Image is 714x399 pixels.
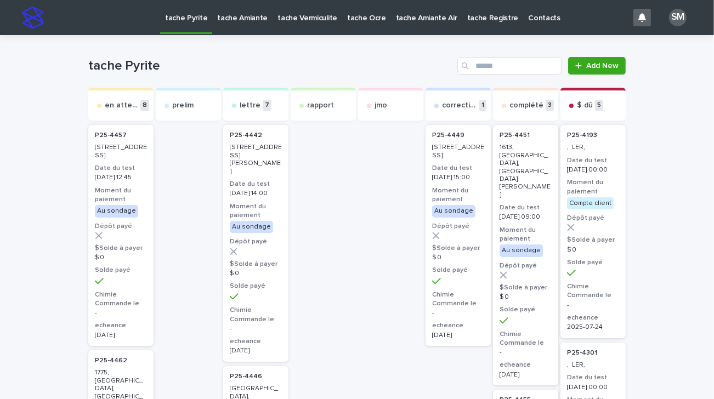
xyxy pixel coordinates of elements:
h3: Dépôt payé [567,214,619,223]
p: 7 [263,100,271,111]
p: P25-4301 [567,349,597,357]
a: P25-4442 [STREET_ADDRESS][PERSON_NAME]Date du test[DATE] 14:00Moment du paiementAu sondageDépôt p... [223,125,288,362]
p: en attente [105,101,138,110]
p: lettre [240,101,260,110]
p: , LER, [567,144,619,151]
div: Au sondage [432,205,475,217]
p: P25-4446 [230,373,262,380]
p: 3 [546,100,554,111]
h3: Date du test [230,180,282,189]
a: P25-4457 [STREET_ADDRESS]Date du test[DATE] 12:45Moment du paiementAu sondageDépôt payé$Solde à p... [88,125,154,346]
p: 2025-07-24 [567,323,619,331]
p: $ dû [577,101,593,110]
p: P25-4193 [567,132,597,139]
p: 1613, [GEOGRAPHIC_DATA], [GEOGRAPHIC_DATA][PERSON_NAME] [500,144,552,199]
p: $ 0 [230,270,282,277]
h3: Date du test [567,156,619,165]
h3: $Solde à payer [230,260,282,269]
h3: echeance [95,321,147,330]
h1: tache Pyrite [88,58,453,74]
h3: Moment du paiement [230,202,282,220]
h3: Date du test [95,164,147,173]
p: correction exp [442,101,477,110]
h3: Chimie Commande le [567,282,619,300]
h3: Moment du paiement [432,186,484,204]
h3: $Solde à payer [567,236,619,244]
p: [DATE] 00:00 [567,166,619,174]
p: [DATE] [432,332,484,339]
a: P25-4451 1613, [GEOGRAPHIC_DATA], [GEOGRAPHIC_DATA][PERSON_NAME]Date du test[DATE] 09:00Moment du... [493,125,558,385]
p: 8 [140,100,149,111]
p: , LER, [567,361,619,369]
p: $ 0 [500,293,552,301]
p: 1 [479,100,486,111]
h3: $Solde à payer [500,283,552,292]
h3: Dépôt payé [230,237,282,246]
p: [DATE] 15:00 [432,174,484,181]
p: P25-4451 [500,132,530,139]
h3: Moment du paiement [567,178,619,196]
h3: Dépôt payé [500,261,552,270]
h3: Moment du paiement [500,226,552,243]
p: - [432,309,484,317]
div: Au sondage [500,244,543,256]
div: SM [669,9,687,26]
h3: Chimie Commande le [500,330,552,347]
h3: $Solde à payer [95,244,147,253]
h3: Solde payé [432,266,484,275]
p: complété [509,101,543,110]
div: Au sondage [230,221,273,233]
a: P25-4449 [STREET_ADDRESS]Date du test[DATE] 15:00Moment du paiementAu sondageDépôt payé$Solde à p... [426,125,491,346]
div: Au sondage [95,205,138,217]
p: [DATE] [500,371,552,379]
p: P25-4457 [95,132,127,139]
p: [STREET_ADDRESS] [95,144,147,159]
p: P25-4449 [432,132,464,139]
div: Compte client [567,197,614,209]
h3: Chimie Commande le [230,306,282,323]
h3: echeance [500,361,552,369]
p: - [230,325,282,333]
p: - [500,349,552,356]
span: Add New [586,62,619,70]
p: [DATE] 09:00 [500,213,552,221]
h3: Solde payé [567,258,619,267]
p: - [567,301,619,309]
a: P25-4193 , LER,Date du test[DATE] 00:00Moment du paiementCompte clientDépôt payé$Solde à payer$ 0... [560,125,626,338]
h3: $Solde à payer [432,244,484,253]
p: $ 0 [567,246,619,254]
p: P25-4462 [95,357,127,364]
h3: Date du test [432,164,484,173]
p: jmo [375,101,387,110]
h3: Dépôt payé [95,222,147,231]
h3: Chimie Commande le [432,290,484,308]
h3: Solde payé [230,282,282,290]
p: $ 0 [432,254,484,261]
h3: Solde payé [95,266,147,275]
img: stacker-logo-s-only.png [22,7,44,29]
p: P25-4442 [230,132,262,139]
p: [DATE] 14:00 [230,190,282,197]
p: [DATE] 00:00 [567,384,619,391]
h3: Dépôt payé [432,222,484,231]
input: Search [457,57,562,75]
h3: Solde payé [500,305,552,314]
h3: Date du test [567,373,619,382]
p: prelim [172,101,194,110]
p: 5 [595,100,603,111]
h3: Moment du paiement [95,186,147,204]
p: [DATE] [230,347,282,355]
p: [DATE] [95,332,147,339]
p: $ 0 [95,254,147,261]
h3: echeance [567,314,619,322]
p: [STREET_ADDRESS][PERSON_NAME] [230,144,282,175]
a: Add New [568,57,626,75]
h3: echeance [432,321,484,330]
p: [STREET_ADDRESS] [432,144,484,159]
